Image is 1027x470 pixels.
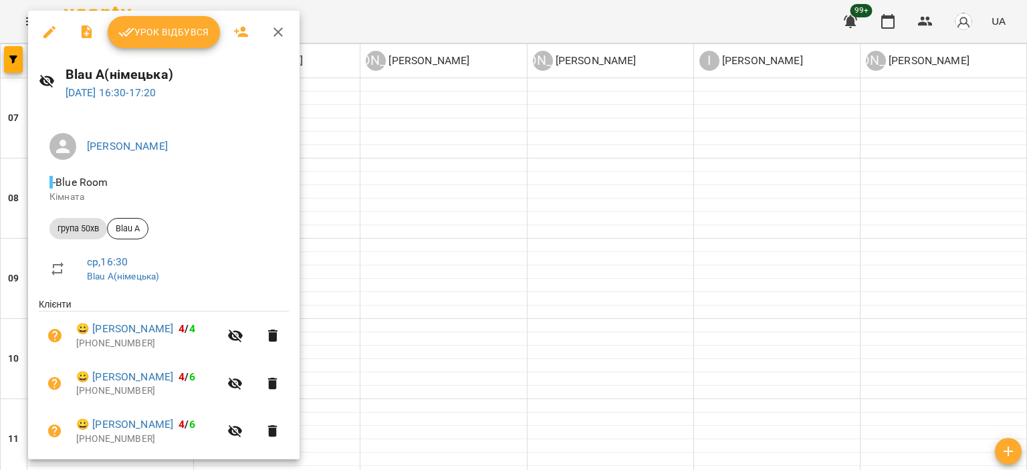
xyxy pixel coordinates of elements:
h6: Blau A(німецька) [66,64,289,85]
button: Візит ще не сплачено. Додати оплату? [39,415,71,447]
span: 4 [189,322,195,335]
span: 6 [189,370,195,383]
a: 😀 [PERSON_NAME] [76,369,173,385]
span: - Blue Room [49,176,111,189]
a: Blau A(німецька) [87,271,159,281]
button: Урок відбувся [108,16,220,48]
button: Візит ще не сплачено. Додати оплату? [39,320,71,352]
button: Візит ще не сплачено. Додати оплату? [39,368,71,400]
span: 4 [179,418,185,431]
b: / [179,418,195,431]
a: [DATE] 16:30-17:20 [66,86,156,99]
p: Кімната [49,191,278,204]
a: 😀 [PERSON_NAME] [76,417,173,433]
span: Blau A [108,223,148,235]
div: Blau A [107,218,148,239]
span: 4 [179,370,185,383]
b: / [179,370,195,383]
p: [PHONE_NUMBER] [76,433,219,446]
a: ср , 16:30 [87,255,128,268]
span: 6 [189,418,195,431]
a: 😀 [PERSON_NAME] [76,321,173,337]
p: [PHONE_NUMBER] [76,384,219,398]
b: / [179,322,195,335]
a: [PERSON_NAME] [87,140,168,152]
p: [PHONE_NUMBER] [76,337,219,350]
span: 4 [179,322,185,335]
span: Урок відбувся [118,24,209,40]
span: група 50хв [49,223,107,235]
